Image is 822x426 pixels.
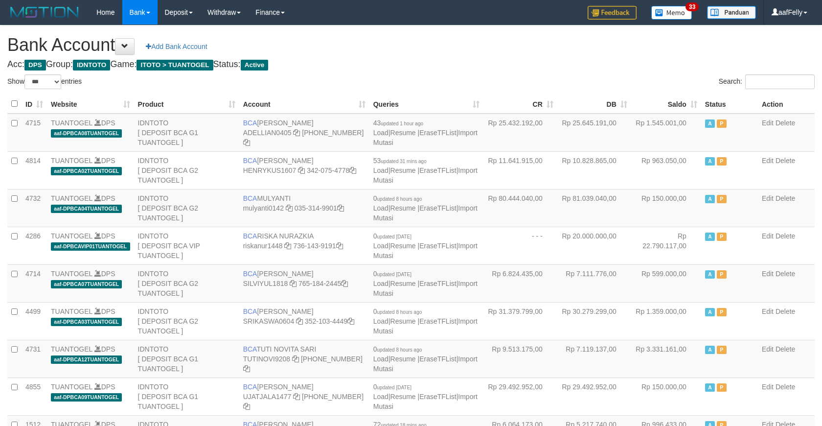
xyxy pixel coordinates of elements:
[243,242,283,250] a: riskanur1448
[631,151,701,189] td: Rp 963.050,00
[776,383,795,391] a: Delete
[701,95,758,114] th: Status
[373,194,422,202] span: 0
[483,151,557,189] td: Rp 11.641.915,00
[631,95,701,114] th: Saldo: activate to sort column ascending
[373,232,411,240] span: 0
[51,205,122,213] span: aaf-DPBCA04TUANTOGEL
[337,204,344,212] a: Copy 0353149901 to clipboard
[631,227,701,264] td: Rp 22.790.117,00
[419,393,456,401] a: EraseTFList
[705,270,715,279] span: Active
[47,151,134,189] td: DPS
[390,242,416,250] a: Resume
[776,270,795,278] a: Delete
[243,317,295,325] a: SRIKASWA0604
[243,129,292,137] a: ADELLIAN0405
[483,264,557,302] td: Rp 6.824.435,00
[373,232,478,260] span: | | |
[239,302,369,340] td: [PERSON_NAME] 352-103-4449
[588,6,637,20] img: Feedback.jpg
[776,232,795,240] a: Delete
[717,383,727,392] span: Paused
[298,166,305,174] a: Copy HENRYKUS1607 to clipboard
[419,355,456,363] a: EraseTFList
[373,383,478,410] span: | | |
[239,227,369,264] td: RISKA NURAZKIA 736-143-9191
[377,196,422,202] span: updated 8 hours ago
[336,242,343,250] a: Copy 7361439191 to clipboard
[631,378,701,415] td: Rp 150.000,00
[22,302,47,340] td: 4499
[243,393,292,401] a: UJATJALA1477
[717,119,727,128] span: Paused
[373,129,478,146] a: Import Mutasi
[557,151,631,189] td: Rp 10.828.865,00
[290,280,297,287] a: Copy SILVIYUL1818 to clipboard
[717,195,727,203] span: Paused
[419,280,456,287] a: EraseTFList
[373,157,478,184] span: | | |
[373,129,388,137] a: Load
[47,340,134,378] td: DPS
[243,270,257,278] span: BCA
[390,317,416,325] a: Resume
[292,355,299,363] a: Copy TUTINOVI9208 to clipboard
[373,194,478,222] span: | | |
[51,345,92,353] a: TUANTOGEL
[557,189,631,227] td: Rp 81.039.040,00
[243,308,257,315] span: BCA
[51,242,130,251] span: aaf-DPBCAVIP01TUANTOGEL
[51,194,92,202] a: TUANTOGEL
[293,129,300,137] a: Copy ADELLIAN0405 to clipboard
[349,166,356,174] a: Copy 3420754778 to clipboard
[7,5,82,20] img: MOTION_logo.png
[7,35,815,55] h1: Bank Account
[373,317,388,325] a: Load
[284,242,291,250] a: Copy riskanur1448 to clipboard
[483,302,557,340] td: Rp 31.379.799,00
[717,157,727,166] span: Paused
[373,345,422,353] span: 0
[762,345,774,353] a: Edit
[243,355,290,363] a: TUTINOVI9208
[373,345,478,373] span: | | |
[390,393,416,401] a: Resume
[373,157,427,165] span: 53
[557,114,631,152] td: Rp 25.645.191,00
[762,157,774,165] a: Edit
[390,204,416,212] a: Resume
[373,204,478,222] a: Import Mutasi
[390,280,416,287] a: Resume
[51,355,122,364] span: aaf-DPBCA12TUANTOGEL
[243,157,257,165] span: BCA
[22,95,47,114] th: ID: activate to sort column ascending
[47,114,134,152] td: DPS
[239,114,369,152] td: [PERSON_NAME] [PHONE_NUMBER]
[239,264,369,302] td: [PERSON_NAME] 765-184-2445
[239,151,369,189] td: [PERSON_NAME] 342-075-4778
[134,95,239,114] th: Product: activate to sort column ascending
[377,272,411,277] span: updated [DATE]
[243,139,250,146] a: Copy 5655032115 to clipboard
[239,340,369,378] td: TUTI NOVITA SARI [PHONE_NUMBER]
[557,227,631,264] td: Rp 20.000.000,00
[557,340,631,378] td: Rp 7.119.137,00
[137,60,213,71] span: ITOTO > TUANTOGEL
[51,119,92,127] a: TUANTOGEL
[717,270,727,279] span: Paused
[762,270,774,278] a: Edit
[22,151,47,189] td: 4814
[51,308,92,315] a: TUANTOGEL
[776,345,795,353] a: Delete
[705,346,715,354] span: Active
[651,6,692,20] img: Button%20Memo.svg
[373,355,478,373] a: Import Mutasi
[762,383,774,391] a: Edit
[483,189,557,227] td: Rp 80.444.040,00
[243,383,257,391] span: BCA
[286,204,293,212] a: Copy mulyanti0142 to clipboard
[373,119,423,127] span: 43
[705,157,715,166] span: Active
[239,189,369,227] td: MULYANTI 035-314-9901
